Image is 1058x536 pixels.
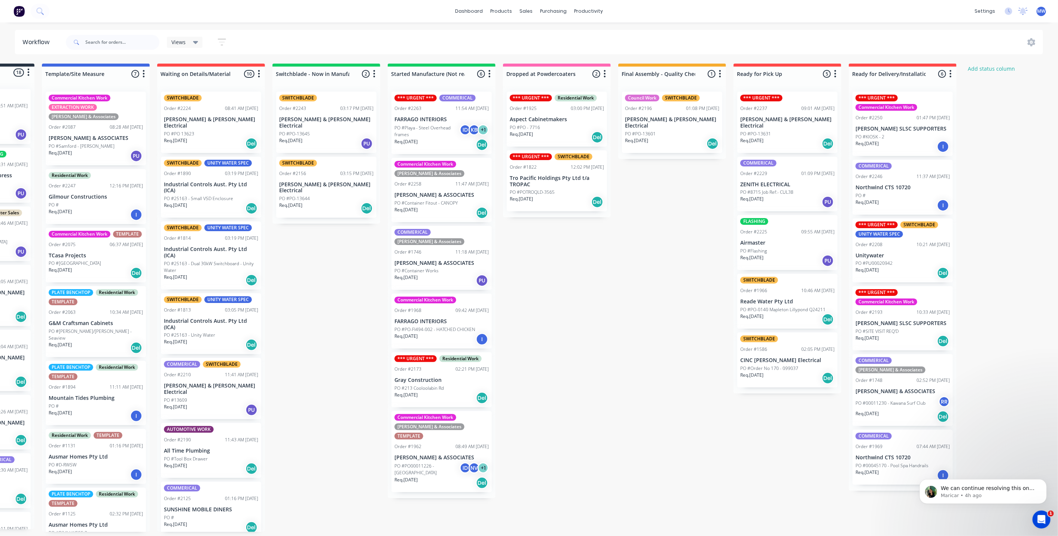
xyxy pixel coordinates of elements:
div: Order #2075 [49,241,76,248]
div: AUTOMOTIVE WORKOrder #219011:43 AM [DATE]All Time PlumbingPO #Tool Box DrawerReq.[DATE]Del [161,423,261,478]
span: Views [171,38,186,46]
a: dashboard [451,6,487,17]
div: Commercial Kitchen Work [49,95,110,101]
p: Req. [DATE] [856,267,879,273]
p: Mountain Tides Plumbing [49,395,143,401]
div: 09:55 AM [DATE] [801,229,835,235]
p: PO #25163 - Dual 30kW Switchboard - Unity Water [164,260,258,274]
div: Commercial Kitchen WorkOrder #196809:42 AM [DATE]FARRAGO INTERIORSPO #PO-FI494-002 - HATCHED CHIC... [391,294,492,349]
div: Order #1969 [856,443,882,450]
div: SWITCHBLADEOrder #224303:17 PM [DATE][PERSON_NAME] & [PERSON_NAME] ElectricalPO #PO-13645Req.[DAT... [276,92,376,153]
div: SWITCHBLADE [279,160,317,166]
p: CINC [PERSON_NAME] Electrical [740,357,835,364]
div: Del [476,207,488,219]
p: Req. [DATE] [510,196,533,202]
p: [PERSON_NAME] & [PERSON_NAME] Electrical [279,116,373,129]
div: Commercial Kitchen WorkEXTRACTION WORK[PERSON_NAME] & AssociatesOrder #208708:28 AM [DATE][PERSON... [46,92,146,165]
div: RR [939,396,950,407]
div: [PERSON_NAME] & Associates [49,113,119,120]
div: I [476,333,488,345]
div: SWITCHBLADE [740,336,778,342]
div: 03:05 PM [DATE] [225,307,258,313]
div: PU [15,246,27,258]
img: Profile image for Maricar [17,22,29,34]
div: PU [822,196,834,208]
div: PLATE BENCHTOPResidential WorkTEMPLATEOrder #206310:34 AM [DATE]G&M Craftsman CabinetsPO #[PERSON... [46,286,146,357]
div: [PERSON_NAME] & Associates [394,170,464,177]
div: 01:47 PM [DATE] [917,114,950,121]
p: Req. [DATE] [394,333,418,340]
div: ID [460,124,471,135]
div: *** URGENT ***Commercial Kitchen WorkOrder #219310:33 AM [DATE][PERSON_NAME] SLSC SUPPORTERSPO #S... [853,286,953,350]
div: SWITCHBLADE [164,160,202,166]
div: 02:21 PM [DATE] [455,366,489,373]
div: Order #1968 [394,307,421,314]
p: Req. [DATE] [856,410,879,417]
p: FARRAGO INTERIORS [394,318,489,325]
p: Req. [DATE] [856,335,879,341]
div: 01:08 PM [DATE] [686,105,719,112]
div: 01:09 PM [DATE] [801,170,835,177]
div: Order #2243 [279,105,306,112]
div: Del [130,342,142,354]
div: I [130,209,142,221]
div: Order #2247 [49,183,76,189]
p: Industrial Controls Aust. Pty Ltd (ICA) [164,318,258,331]
div: TEMPLATE [113,231,142,238]
p: Req. [DATE] [625,137,648,144]
div: FLASHING [740,218,768,225]
p: TCasa Projects [49,252,143,259]
div: Order #2229 [740,170,767,177]
p: [PERSON_NAME] & [PERSON_NAME] Electrical [279,181,373,194]
p: PO #PO-0140 Mapleton Lillypond Q24211 [740,306,826,313]
div: PLATE BENCHTOP [49,289,93,296]
div: Order #2224 [164,105,191,112]
div: TEMPLATE [49,298,77,305]
div: Del [476,392,488,404]
div: UNITY WATER SPEC [204,224,252,231]
p: PO #13609 [164,397,187,404]
p: PO #PO-13644 [279,195,310,202]
p: Reade Water Pty Ltd [740,298,835,305]
p: Message from Maricar, sent 4h ago [33,29,129,36]
p: PO # [49,202,59,208]
div: 11:47 AM [DATE] [455,181,489,187]
div: SWITCHBLADEUNITY WATER SPECOrder #189003:19 PM [DATE]Industrial Controls Aust. Pty Ltd (ICA)PO #2... [161,157,261,218]
div: 09:01 AM [DATE] [801,105,835,112]
div: + 1 [478,124,489,135]
p: Req. [DATE] [394,392,418,398]
div: Commercial Kitchen WorkTEMPLATEOrder #207506:37 AM [DATE]TCasa ProjectsPO #[GEOGRAPHIC_DATA]Req.[... [46,228,146,283]
p: [PERSON_NAME] & ASSOCIATES [394,192,489,198]
div: Del [591,131,603,143]
p: Req. [DATE] [740,254,763,261]
div: KB [469,124,480,135]
div: Order #2210 [164,371,191,378]
div: SWITCHBLADEOrder #222408:41 AM [DATE][PERSON_NAME] & [PERSON_NAME] ElectricalPO #PO 13623Req.[DAT... [161,92,261,153]
div: Del [246,339,257,351]
p: PO #Order No 170 - 099037 [740,365,798,372]
div: 03:19 PM [DATE] [225,170,258,177]
p: [PERSON_NAME] & [PERSON_NAME] Electrical [164,116,258,129]
div: Residential Work [49,432,91,439]
div: Order #1748 [856,377,882,384]
div: Del [15,434,27,446]
div: COMMERICALOrder #222901:09 PM [DATE]ZENITH ELECTRICALPO #8715 Job Ref:- CUL38Req.[DATE]PU [737,157,838,212]
div: Del [361,202,373,214]
div: Residential Work [49,172,91,179]
div: Residential WorkOrder #224712:16 PM [DATE]Gilmour ConstructionsPO #Req.[DATE]I [46,169,146,224]
div: 03:19 PM [DATE] [225,235,258,242]
div: 08:28 AM [DATE] [110,124,143,131]
div: 03:00 PM [DATE] [571,105,604,112]
div: Order #2225 [740,229,767,235]
div: Order #2263 [394,105,421,112]
div: PLATE BENCHTOP [49,364,93,371]
div: Residential Work [96,289,138,296]
div: Commercial Kitchen Work[PERSON_NAME] & AssociatesTEMPLATEOrder #196208:49 AM [DATE][PERSON_NAME] ... [391,411,492,492]
div: PU [130,150,142,162]
div: COMMERICALOrder #224611:37 AM [DATE]Northwind CTS 10720PO #Req.[DATE]I [853,160,953,215]
div: COMMERICAL [164,361,200,368]
div: Order #2193 [856,309,882,316]
div: UNITY WATER SPEC [204,296,252,303]
div: TEMPLATE [94,432,122,439]
p: PO #PO-13601 [625,131,656,137]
